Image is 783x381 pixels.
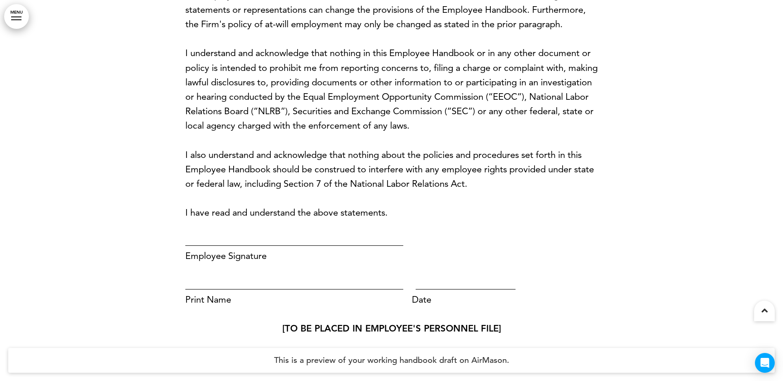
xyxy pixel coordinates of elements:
a: MENU [4,4,29,29]
p: ________________________________________________ ______________________ Print Name Date [185,278,598,307]
p: I understand and acknowledge that nothing in this Employee Handbook or in any other document or p... [185,46,598,133]
strong: [TO BE PLACED IN EMPLOYEE'S PERSONNEL FILE] [282,323,501,334]
div: Open Intercom Messenger [755,353,775,373]
h4: This is a preview of your working handbook draft on AirMason. [8,348,775,373]
p: I have read and understand the above statements. [185,205,598,220]
p: I also understand and acknowledge that nothing about the policies and procedures set forth in thi... [185,148,598,191]
p: ________________________________________________ Employee Signature [185,234,598,263]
